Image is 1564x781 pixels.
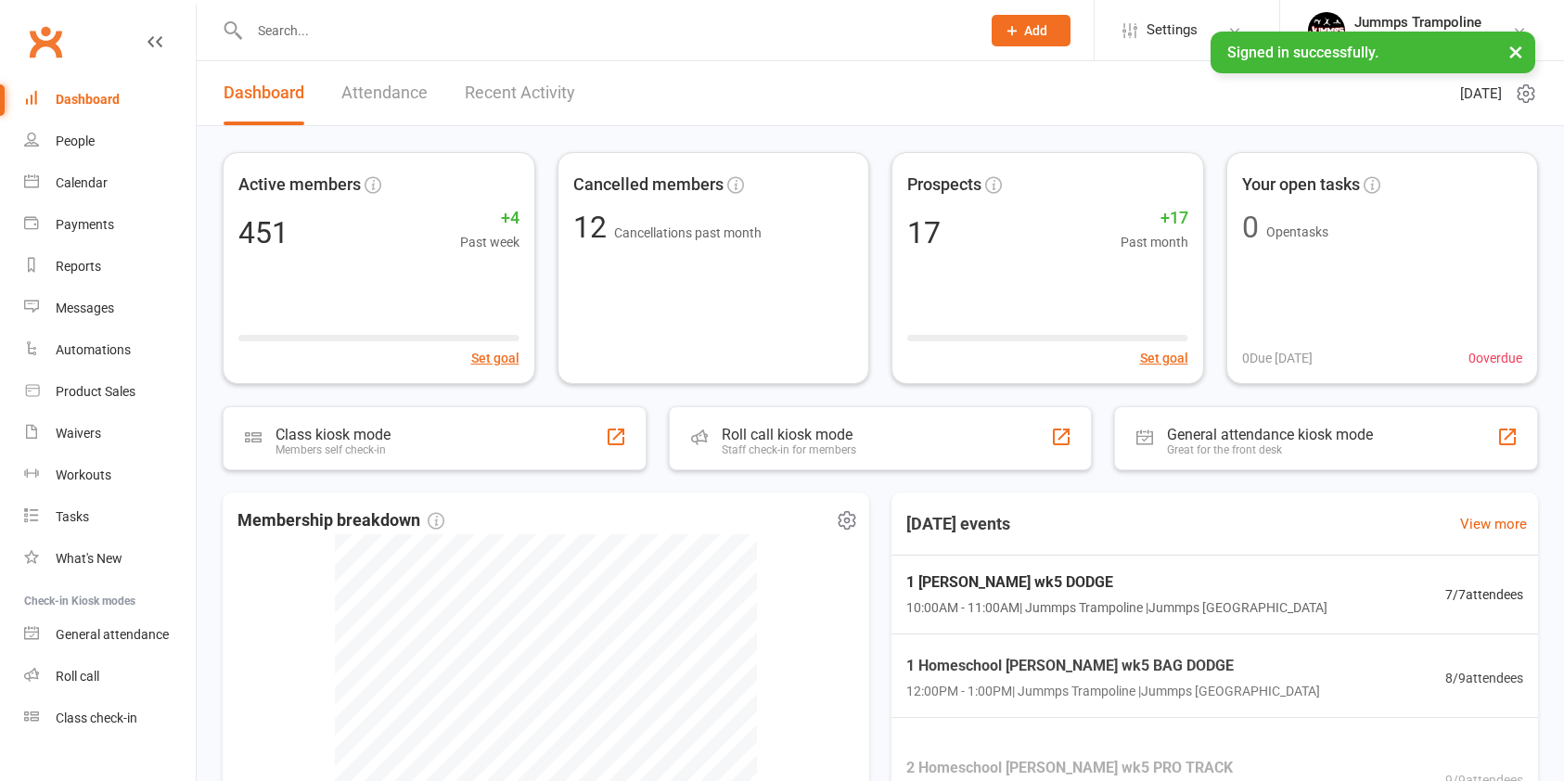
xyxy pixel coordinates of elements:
div: Class kiosk mode [276,426,391,443]
div: Tasks [56,509,89,524]
span: Your open tasks [1242,172,1360,198]
div: General attendance kiosk mode [1167,426,1373,443]
a: Workouts [24,455,196,496]
span: Settings [1147,9,1198,51]
div: Dashboard [56,92,120,107]
span: 8 / 9 attendees [1445,667,1523,687]
a: Payments [24,204,196,246]
span: Membership breakdown [237,507,444,534]
span: 0 overdue [1468,348,1522,368]
a: View more [1460,513,1527,535]
div: General attendance [56,627,169,642]
span: Past week [460,232,519,252]
div: 17 [907,218,941,248]
div: Messages [56,301,114,315]
img: thumb_image1698795904.png [1308,12,1345,49]
a: Clubworx [22,19,69,65]
a: Messages [24,288,196,329]
a: People [24,121,196,162]
a: Attendance [341,61,428,125]
a: Dashboard [224,61,304,125]
div: Roll call [56,669,99,684]
div: Roll call kiosk mode [722,426,856,443]
div: Jummps Parkwood Pty Ltd [1354,31,1512,47]
span: 1 [PERSON_NAME] wk5 DODGE [906,570,1327,595]
a: Calendar [24,162,196,204]
span: Active members [238,172,361,198]
a: Class kiosk mode [24,698,196,739]
div: Automations [56,342,131,357]
a: Automations [24,329,196,371]
span: Past month [1121,232,1188,252]
span: Cancellations past month [614,225,762,240]
a: General attendance kiosk mode [24,614,196,656]
div: People [56,134,95,148]
span: [DATE] [1460,83,1502,105]
span: Cancelled members [573,172,724,198]
button: Set goal [1140,348,1188,368]
div: 0 [1242,212,1259,242]
a: Tasks [24,496,196,538]
span: 2 Homeschool [PERSON_NAME] wk5 PRO TRACK [906,756,1320,780]
a: Dashboard [24,79,196,121]
span: 1 Homeschool [PERSON_NAME] wk5 BAG DODGE [906,654,1320,678]
div: Class check-in [56,711,137,725]
div: 451 [238,218,288,248]
a: Product Sales [24,371,196,413]
span: 0 Due [DATE] [1242,348,1313,368]
input: Search... [244,18,968,44]
button: Set goal [471,348,519,368]
a: What's New [24,538,196,580]
span: 10:00AM - 11:00AM | Jummps Trampoline | Jummps [GEOGRAPHIC_DATA] [906,597,1327,618]
span: +4 [460,205,519,232]
div: What's New [56,551,122,566]
span: Prospects [907,172,981,198]
div: Members self check-in [276,443,391,456]
a: Roll call [24,656,196,698]
div: Workouts [56,467,111,482]
span: 7 / 7 attendees [1445,584,1523,605]
span: Signed in successfully. [1227,44,1378,61]
div: Waivers [56,426,101,441]
span: Open tasks [1266,224,1328,239]
span: 12:00PM - 1:00PM | Jummps Trampoline | Jummps [GEOGRAPHIC_DATA] [906,681,1320,701]
div: Reports [56,259,101,274]
button: Add [992,15,1070,46]
span: 12 [573,210,614,245]
h3: [DATE] events [891,507,1025,541]
div: Payments [56,217,114,232]
span: Add [1024,23,1047,38]
div: Product Sales [56,384,135,399]
a: Recent Activity [465,61,575,125]
div: Jummps Trampoline [1354,14,1512,31]
a: Reports [24,246,196,288]
div: Calendar [56,175,108,190]
span: +17 [1121,205,1188,232]
a: Waivers [24,413,196,455]
div: Staff check-in for members [722,443,856,456]
div: Great for the front desk [1167,443,1373,456]
button: × [1499,32,1532,71]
